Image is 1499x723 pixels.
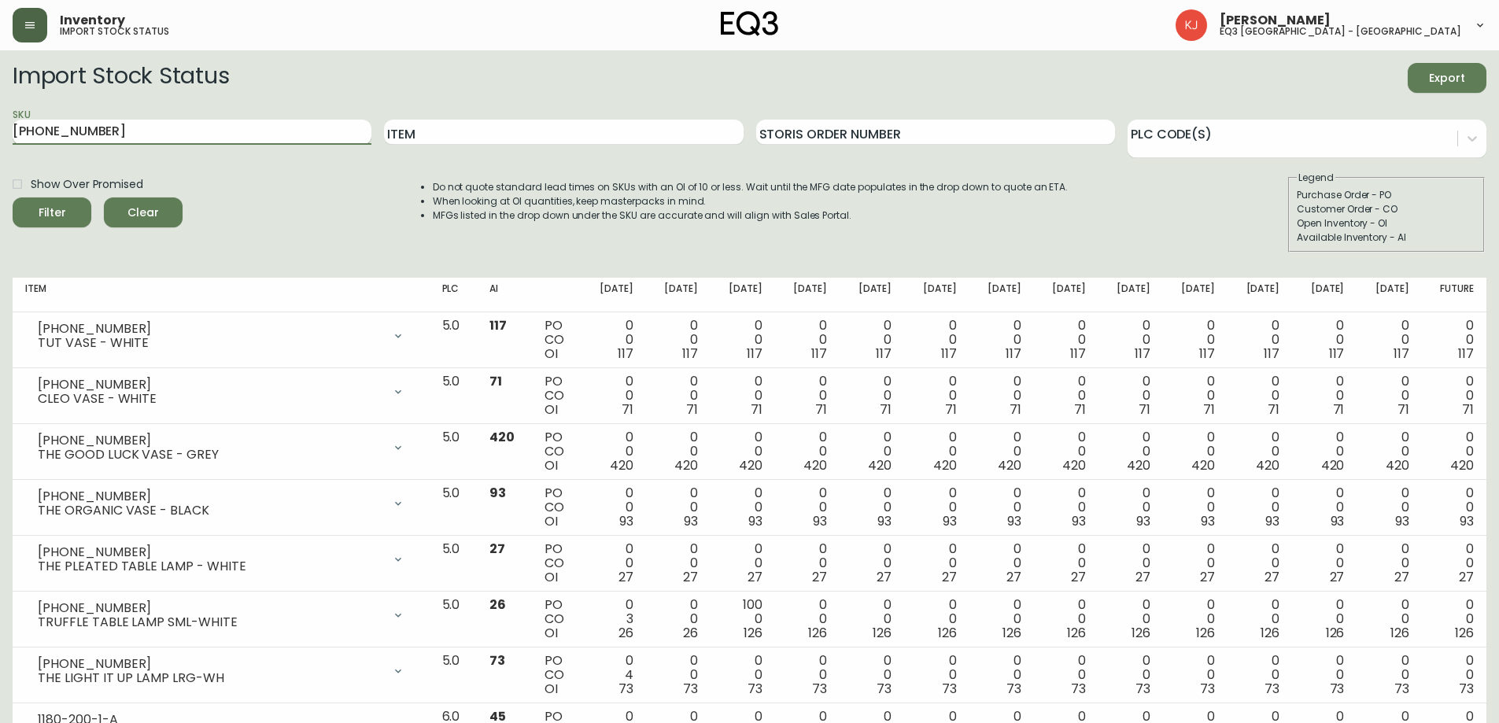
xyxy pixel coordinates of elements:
div: 0 0 [1111,486,1150,529]
div: 0 0 [852,486,892,529]
div: 0 0 [982,654,1021,696]
button: Export [1408,63,1486,93]
div: 0 0 [1369,598,1409,640]
span: 73 [1135,680,1150,698]
span: 71 [815,400,827,419]
div: 0 0 [1111,654,1150,696]
span: 73 [1265,680,1279,698]
div: [PHONE_NUMBER]THE ORGANIC VASE - BLACK [25,486,417,521]
div: 0 0 [982,430,1021,473]
div: 0 0 [1176,486,1215,529]
span: 73 [1006,680,1021,698]
div: 0 0 [1047,486,1086,529]
span: 93 [684,512,698,530]
span: 93 [748,512,762,530]
div: 0 0 [1047,542,1086,585]
span: 126 [808,624,827,642]
span: 126 [1196,624,1215,642]
div: 0 0 [917,319,956,361]
div: 0 0 [788,430,827,473]
div: 0 0 [852,374,892,417]
span: 73 [1459,680,1474,698]
div: 0 0 [1305,542,1344,585]
div: THE ORGANIC VASE - BLACK [38,504,382,518]
span: 117 [618,345,633,363]
div: 0 0 [1240,598,1279,640]
li: Do not quote standard lead times on SKUs with an OI of 10 or less. Wait until the MFG date popula... [433,180,1069,194]
span: 27 [748,568,762,586]
span: 420 [933,456,957,474]
span: 420 [1062,456,1086,474]
span: 117 [1199,345,1215,363]
div: 0 0 [1305,430,1344,473]
div: THE PLEATED TABLE LAMP - WHITE [38,559,382,574]
div: 0 0 [723,430,762,473]
div: TRUFFLE TABLE LAMP SML-WHITE [38,615,382,629]
h5: eq3 [GEOGRAPHIC_DATA] - [GEOGRAPHIC_DATA] [1220,27,1461,36]
div: [PHONE_NUMBER]THE LIGHT IT UP LAMP LRG-WH [25,654,417,688]
span: 73 [942,680,957,698]
div: Purchase Order - PO [1297,188,1476,202]
div: 0 0 [1240,542,1279,585]
span: 93 [813,512,827,530]
th: [DATE] [1034,278,1098,312]
div: [PHONE_NUMBER]TUT VASE - WHITE [25,319,417,353]
span: 71 [1397,400,1409,419]
span: 27 [1071,568,1086,586]
li: MFGs listed in the drop down under the SKU are accurate and will align with Sales Portal. [433,208,1069,223]
div: [PHONE_NUMBER] [38,601,382,615]
div: THE GOOD LUCK VASE - GREY [38,448,382,462]
span: 420 [1386,456,1409,474]
span: 117 [941,345,957,363]
span: OI [545,624,558,642]
th: [DATE] [775,278,840,312]
th: [DATE] [1098,278,1163,312]
span: Clear [116,203,170,223]
div: 0 0 [1111,319,1150,361]
span: 27 [942,568,957,586]
div: 0 0 [1176,542,1215,585]
div: [PHONE_NUMBER]TRUFFLE TABLE LAMP SML-WHITE [25,598,417,633]
div: 0 0 [1434,654,1474,696]
div: 0 0 [1176,654,1215,696]
span: 71 [751,400,762,419]
td: 5.0 [430,424,477,480]
div: 0 0 [1047,430,1086,473]
span: 420 [1450,456,1474,474]
div: 0 0 [982,542,1021,585]
div: 0 0 [659,374,698,417]
span: 27 [1200,568,1215,586]
div: 0 0 [659,542,698,585]
div: PO CO [545,486,569,529]
span: 117 [1006,345,1021,363]
div: 0 0 [1369,430,1409,473]
span: 93 [1072,512,1086,530]
div: 0 0 [788,598,827,640]
th: Item [13,278,430,312]
h5: import stock status [60,27,169,36]
span: 73 [748,680,762,698]
div: 0 0 [1305,374,1344,417]
span: 126 [1455,624,1474,642]
div: 0 0 [1111,542,1150,585]
th: [DATE] [969,278,1034,312]
div: 0 0 [594,486,633,529]
span: 420 [489,428,515,446]
div: 0 0 [1240,319,1279,361]
span: OI [545,512,558,530]
img: 24a625d34e264d2520941288c4a55f8e [1176,9,1207,41]
span: 126 [1067,624,1086,642]
span: 73 [618,680,633,698]
div: 100 0 [723,598,762,640]
span: 26 [489,596,506,614]
span: 71 [1010,400,1021,419]
div: 0 0 [1176,598,1215,640]
span: 117 [1135,345,1150,363]
span: 71 [489,372,502,390]
span: 126 [873,624,892,642]
span: 26 [683,624,698,642]
span: 420 [998,456,1021,474]
div: PO CO [545,598,569,640]
td: 5.0 [430,312,477,368]
span: 71 [622,400,633,419]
